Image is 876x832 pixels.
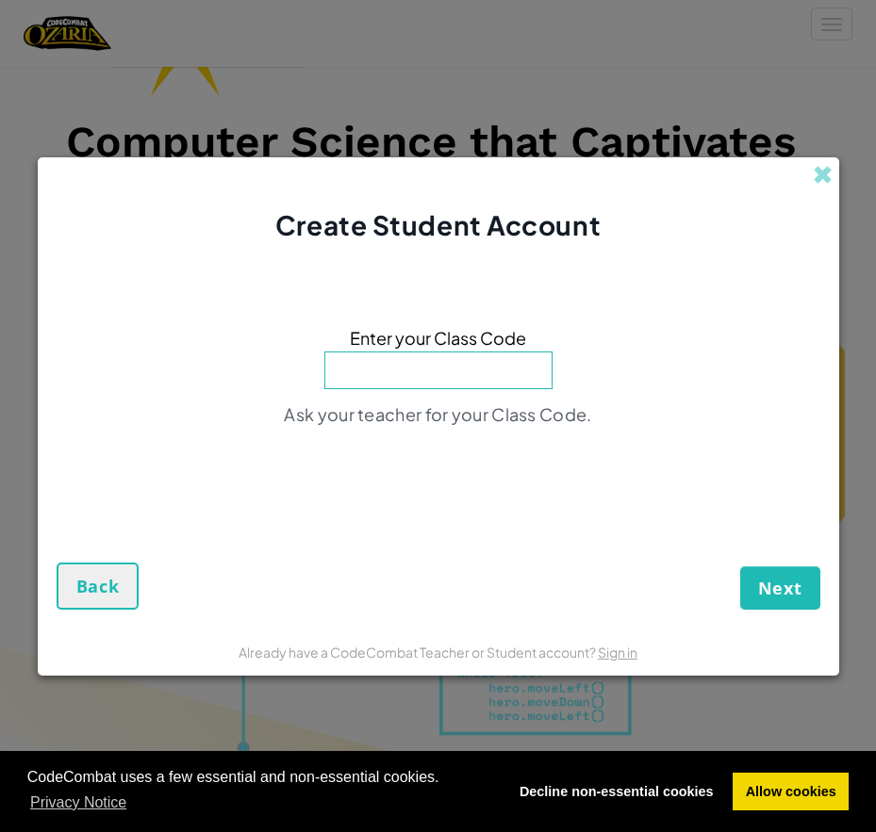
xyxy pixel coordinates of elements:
span: CodeCombat uses a few essential and non-essential cookies. [27,766,492,817]
a: learn more about cookies [27,789,130,817]
span: Enter your Class Code [350,324,526,351]
span: Next [758,577,802,599]
button: Next [740,566,820,610]
a: Sign in [598,644,637,661]
button: Back [57,563,140,610]
a: deny cookies [506,773,726,810]
span: Already have a CodeCombat Teacher or Student account? [239,644,598,661]
a: allow cookies [733,773,849,810]
span: Create Student Account [275,208,601,241]
span: Back [76,575,120,597]
span: Ask your teacher for your Class Code. [284,403,591,425]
